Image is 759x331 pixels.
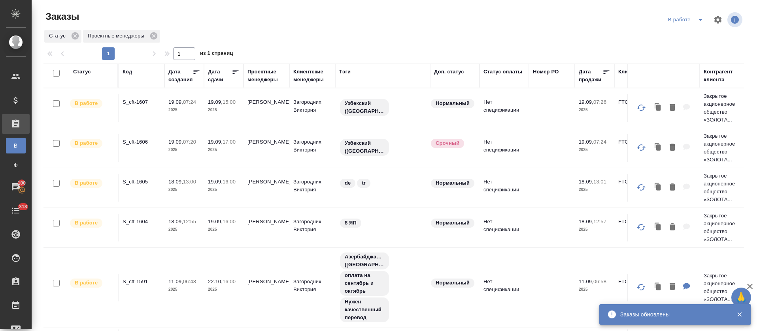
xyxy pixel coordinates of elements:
[632,178,651,197] button: Обновить
[69,138,114,149] div: Выставляет ПМ после принятия заказа от КМа
[289,94,335,122] td: Загородних Виктория
[704,172,742,204] p: Закрытое акционерное общество «ЗОЛОТА...
[436,139,459,147] p: Срочный
[618,178,656,186] p: FTC
[704,212,742,243] p: Закрытое акционерное общество «ЗОЛОТА...
[593,139,606,145] p: 07:24
[618,278,656,286] p: FTC
[618,218,656,226] p: FTC
[83,30,160,43] div: Проектные менеджеры
[651,279,666,295] button: Клонировать
[69,278,114,288] div: Выставляет ПМ после принятия заказа от КМа
[183,99,196,105] p: 07:24
[208,106,240,114] p: 2025
[731,288,751,307] button: 🙏
[436,219,470,227] p: Нормальный
[183,219,196,224] p: 12:55
[75,279,98,287] p: В работе
[88,32,147,40] p: Проектные менеджеры
[43,10,79,23] span: Заказы
[727,12,744,27] span: Посмотреть информацию
[632,98,651,117] button: Обновить
[666,180,679,196] button: Удалить
[579,99,593,105] p: 19.09,
[208,179,223,185] p: 19.09,
[75,99,98,107] p: В работе
[345,219,357,227] p: 8 ЯП
[183,279,196,284] p: 06:48
[168,219,183,224] p: 18.09,
[679,279,694,295] button: Для КМ: По оплате: просим данный проект разбить пополам: на сентябрь и октябрь
[123,278,160,286] p: S_cft-1591
[704,92,742,124] p: Закрытое акционерное общество «ЗОЛОТА...
[434,68,464,76] div: Доп. статус
[223,219,236,224] p: 16:00
[651,140,666,156] button: Клонировать
[73,68,91,76] div: Статус
[69,218,114,228] div: Выставляет ПМ после принятия заказа от КМа
[651,100,666,116] button: Клонировать
[208,146,240,154] p: 2025
[533,68,559,76] div: Номер PO
[345,99,384,115] p: Узбекский ([GEOGRAPHIC_DATA])
[75,219,98,227] p: В работе
[618,68,636,76] div: Клиент
[223,279,236,284] p: 16:00
[345,298,384,322] p: Нужен качественный перевод
[430,98,476,109] div: Статус по умолчанию для стандартных заказов
[620,310,725,318] div: Заказы обновлены
[223,99,236,105] p: 15:00
[632,138,651,157] button: Обновить
[579,279,593,284] p: 11.09,
[666,140,679,156] button: Удалить
[168,139,183,145] p: 19.09,
[208,286,240,294] p: 2025
[731,311,748,318] button: Закрыть
[208,99,223,105] p: 19.09,
[244,174,289,202] td: [PERSON_NAME]
[579,179,593,185] p: 18.09,
[666,100,679,116] button: Удалить
[618,138,656,146] p: FTC
[223,179,236,185] p: 16:00
[123,98,160,106] p: S_cft-1607
[345,253,384,269] p: Азербайджанский ([GEOGRAPHIC_DATA])
[593,219,606,224] p: 12:57
[632,218,651,237] button: Обновить
[579,68,602,84] div: Дата продажи
[208,219,223,224] p: 19.09,
[480,214,529,241] td: Нет спецификации
[593,279,606,284] p: 06:58
[168,68,193,84] div: Дата создания
[208,226,240,234] p: 2025
[44,30,81,43] div: Статус
[168,106,200,114] p: 2025
[345,139,384,155] p: Узбекский ([GEOGRAPHIC_DATA])
[593,99,606,105] p: 07:26
[704,68,742,84] div: Контрагент клиента
[6,138,26,153] a: В
[69,178,114,189] div: Выставляет ПМ после принятия заказа от КМа
[579,106,610,114] p: 2025
[69,98,114,109] div: Выставляет ПМ после принятия заказа от КМа
[293,68,331,84] div: Клиентские менеджеры
[49,32,68,40] p: Статус
[289,174,335,202] td: Загородних Виктория
[345,271,384,295] p: оплата на сентябрь и октябрь
[339,178,426,189] div: de, tr
[339,68,351,76] div: Тэги
[289,214,335,241] td: Загородних Виктория
[666,219,679,236] button: Удалить
[244,214,289,241] td: [PERSON_NAME]
[75,179,98,187] p: В работе
[168,186,200,194] p: 2025
[244,134,289,162] td: [PERSON_NAME]
[579,219,593,224] p: 18.09,
[6,157,26,173] a: Ф
[708,10,727,29] span: Настроить таблицу
[579,139,593,145] p: 19.09,
[480,274,529,301] td: Нет спецификации
[168,286,200,294] p: 2025
[247,68,285,84] div: Проектные менеджеры
[244,94,289,122] td: [PERSON_NAME]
